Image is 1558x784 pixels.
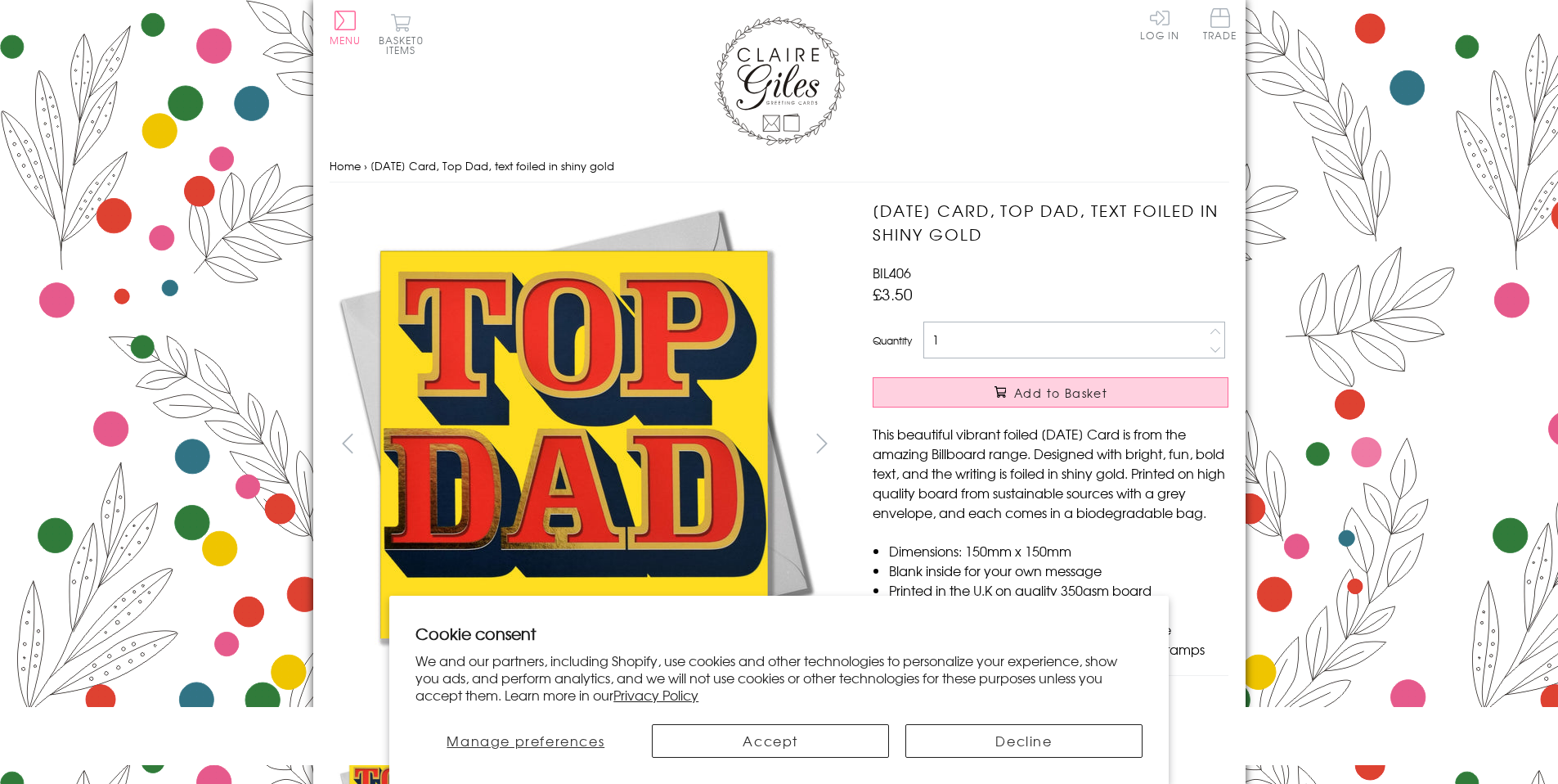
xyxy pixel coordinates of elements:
li: Blank inside for your own message [889,561,1228,580]
li: Dimensions: 150mm x 150mm [889,541,1228,561]
button: next [803,425,840,462]
img: Father's Day Card, Top Dad, text foiled in shiny gold [329,199,819,690]
p: This beautiful vibrant foiled [DATE] Card is from the amazing Billboard range. Designed with brig... [873,424,1228,522]
span: 0 items [386,33,424,57]
p: We and our partners, including Shopify, use cookies and other technologies to personalize your ex... [415,652,1143,703]
span: Add to Basket [1014,385,1107,401]
a: Log In [1140,8,1179,40]
button: Decline [905,724,1143,758]
span: BIL406 [873,263,911,282]
li: Printed in the U.K on quality 350gsm board [889,580,1228,600]
img: Father's Day Card, Top Dad, text foiled in shiny gold [840,199,1331,690]
img: Claire Giles Greetings Cards [714,16,845,146]
span: £3.50 [873,282,913,305]
span: Menu [330,33,361,47]
button: Menu [330,11,361,45]
nav: breadcrumbs [330,150,1229,183]
span: Trade [1203,8,1237,40]
label: Quantity [873,333,912,348]
span: Manage preferences [447,731,604,750]
button: Basket0 items [379,13,424,55]
button: Accept [652,724,889,758]
span: › [364,158,367,173]
h2: Cookie consent [415,622,1143,645]
a: Trade [1203,8,1237,43]
a: Home [330,158,361,173]
button: Manage preferences [415,724,635,758]
a: Privacy Policy [613,685,698,705]
button: Add to Basket [873,377,1228,408]
button: prev [330,425,366,462]
span: [DATE] Card, Top Dad, text foiled in shiny gold [370,158,614,173]
h1: [DATE] Card, Top Dad, text foiled in shiny gold [873,199,1228,246]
